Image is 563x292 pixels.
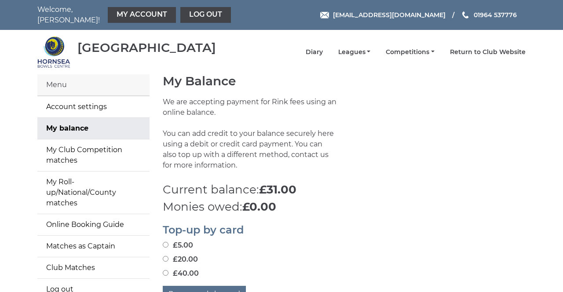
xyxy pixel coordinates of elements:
[320,12,329,18] img: Email
[462,11,468,18] img: Phone us
[338,48,371,56] a: Leagues
[386,48,435,56] a: Competitions
[333,11,446,19] span: [EMAIL_ADDRESS][DOMAIN_NAME]
[37,96,150,117] a: Account settings
[163,254,198,265] label: £20.00
[163,256,168,262] input: £20.00
[37,214,150,235] a: Online Booking Guide
[163,74,526,88] h1: My Balance
[37,4,233,26] nav: Welcome, [PERSON_NAME]!
[37,172,150,214] a: My Roll-up/National/County matches
[37,257,150,278] a: Club Matches
[37,236,150,257] a: Matches as Captain
[163,240,193,251] label: £5.00
[163,270,168,276] input: £40.00
[37,139,150,171] a: My Club Competition matches
[180,7,231,23] a: Log out
[37,118,150,139] a: My balance
[163,97,338,181] p: We are accepting payment for Rink fees using an online balance. You can add credit to your balanc...
[320,10,446,20] a: Email [EMAIL_ADDRESS][DOMAIN_NAME]
[306,48,323,56] a: Diary
[461,10,517,20] a: Phone us 01964 537776
[450,48,526,56] a: Return to Club Website
[163,224,526,236] h2: Top-up by card
[474,11,517,19] span: 01964 537776
[77,41,216,55] div: [GEOGRAPHIC_DATA]
[163,242,168,248] input: £5.00
[108,7,176,23] a: My Account
[259,182,296,197] strong: £31.00
[163,268,199,279] label: £40.00
[163,181,526,198] p: Current balance:
[242,200,276,214] strong: £0.00
[37,36,70,69] img: Hornsea Bowls Centre
[37,74,150,96] div: Menu
[163,198,526,215] p: Monies owed:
